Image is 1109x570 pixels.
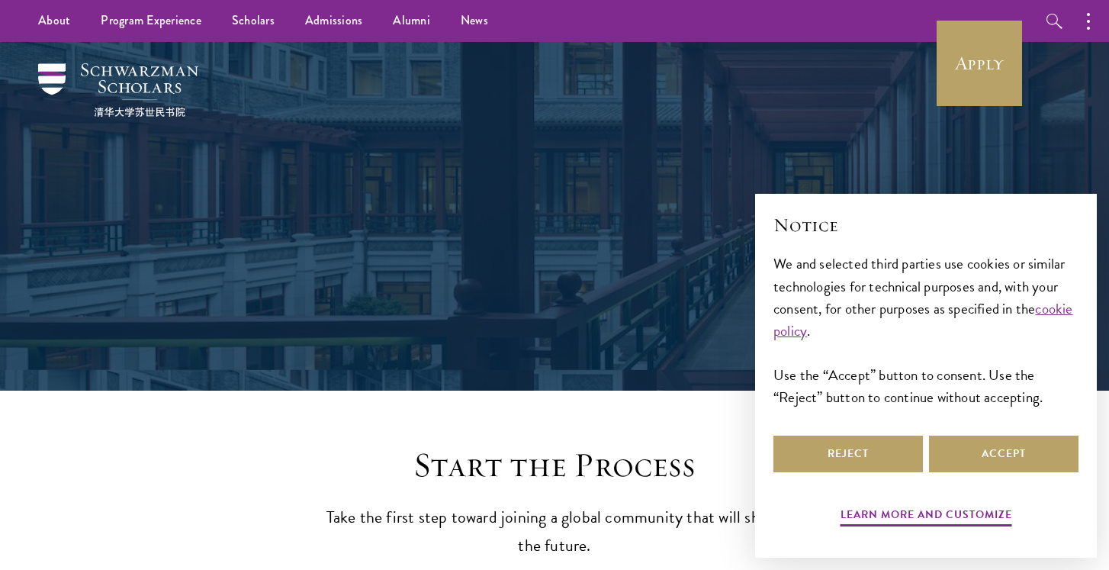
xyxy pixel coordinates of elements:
p: Take the first step toward joining a global community that will shape the future. [318,504,791,560]
img: Schwarzman Scholars [38,63,198,117]
a: Apply [937,21,1022,106]
button: Accept [929,436,1078,472]
div: We and selected third parties use cookies or similar technologies for technical purposes and, wit... [773,253,1078,407]
button: Learn more and customize [841,505,1012,529]
a: cookie policy [773,298,1073,342]
button: Reject [773,436,923,472]
h2: Start the Process [318,444,791,487]
h2: Notice [773,212,1078,238]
